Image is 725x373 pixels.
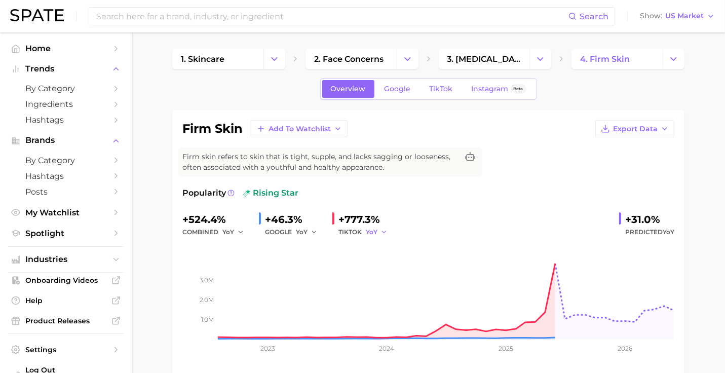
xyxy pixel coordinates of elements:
span: Hashtags [25,115,106,125]
input: Search here for a brand, industry, or ingredient [95,8,568,25]
a: My Watchlist [8,205,124,220]
span: Ingredients [25,99,106,109]
span: Predicted [625,226,674,238]
span: Beta [514,85,523,93]
tspan: 2025 [499,345,514,352]
span: Brands [25,136,106,145]
span: 4. firm skin [580,54,630,64]
img: rising star [243,189,251,197]
button: Trends [8,61,124,77]
span: YoY [366,228,377,236]
div: +777.3% [338,211,394,228]
a: by Category [8,153,124,168]
a: 3. [MEDICAL_DATA] [439,49,530,69]
span: YoY [296,228,308,236]
span: My Watchlist [25,208,106,217]
a: Onboarding Videos [8,273,124,288]
button: Export Data [595,120,674,137]
button: Change Category [263,49,285,69]
span: YoY [663,228,674,236]
span: Settings [25,345,106,354]
button: ShowUS Market [637,10,717,23]
h1: firm skin [182,123,243,135]
button: Change Category [397,49,418,69]
a: Posts [8,184,124,200]
button: Industries [8,252,124,267]
tspan: 2026 [618,345,633,352]
span: Search [580,12,608,21]
span: 1. skincare [181,54,224,64]
span: 3. [MEDICAL_DATA] [447,54,521,64]
span: US Market [665,13,704,19]
a: 2. face concerns [306,49,397,69]
a: Overview [322,80,374,98]
span: Hashtags [25,171,106,181]
img: SPATE [10,9,64,21]
span: Instagram [472,85,509,93]
a: Google [376,80,419,98]
a: 4. firm skin [571,49,663,69]
div: combined [182,226,251,238]
span: Popularity [182,187,226,199]
a: Help [8,293,124,308]
a: 1. skincare [172,49,263,69]
span: YoY [222,228,234,236]
a: Product Releases [8,313,124,328]
span: Overview [331,85,366,93]
div: +46.3% [265,211,324,228]
span: Add to Watchlist [269,125,331,133]
span: Show [640,13,662,19]
tspan: 2024 [379,345,394,352]
span: Onboarding Videos [25,276,106,285]
button: Change Category [663,49,684,69]
a: Hashtags [8,168,124,184]
button: Add to Watchlist [251,120,348,137]
span: TikTok [430,85,453,93]
span: Trends [25,64,106,73]
a: InstagramBeta [463,80,535,98]
a: Settings [8,342,124,357]
a: Hashtags [8,112,124,128]
span: Firm skin refers to skin that is tight, supple, and lacks sagging or looseness, often associated ... [182,152,458,173]
a: by Category [8,81,124,96]
div: GOOGLE [265,226,324,238]
span: Google [385,85,411,93]
span: Industries [25,255,106,264]
span: rising star [243,187,298,199]
button: Brands [8,133,124,148]
tspan: 2023 [260,345,275,352]
a: Home [8,41,124,56]
a: Ingredients [8,96,124,112]
a: Spotlight [8,226,124,241]
button: YoY [366,226,388,238]
div: TIKTOK [338,226,394,238]
div: +31.0% [625,211,674,228]
span: by Category [25,156,106,165]
a: TikTok [421,80,462,98]
button: Change Category [529,49,551,69]
span: by Category [25,84,106,93]
button: YoY [296,226,318,238]
button: YoY [222,226,244,238]
span: Product Releases [25,316,106,325]
span: Home [25,44,106,53]
span: Posts [25,187,106,197]
div: +524.4% [182,211,251,228]
span: 2. face concerns [314,54,384,64]
span: Export Data [613,125,658,133]
span: Help [25,296,106,305]
span: Spotlight [25,229,106,238]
